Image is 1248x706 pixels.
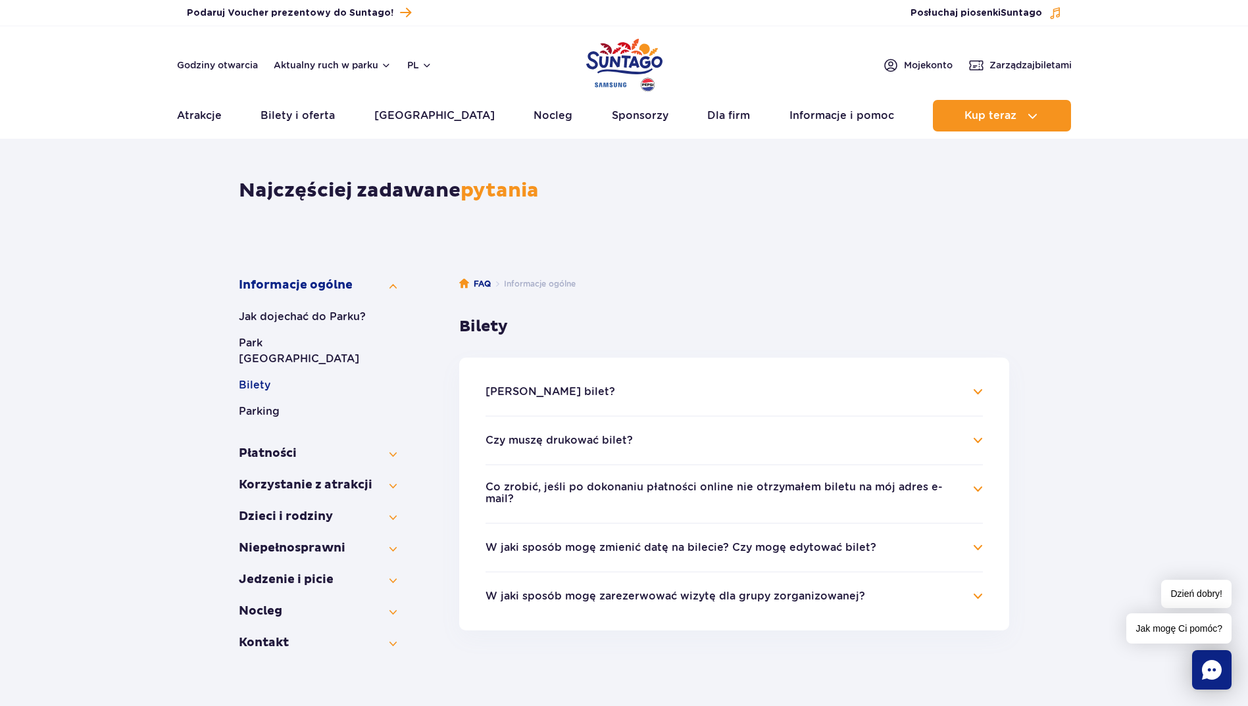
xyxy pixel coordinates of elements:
a: Nocleg [534,100,572,131]
button: Czy muszę drukować bilet? [486,435,633,446]
button: Płatności [239,446,397,461]
span: Posłuchaj piosenki [911,7,1042,20]
button: pl [407,59,432,72]
a: Dla firm [707,100,750,131]
button: Aktualny ruch w parku [274,60,391,70]
span: Jak mogę Ci pomóc? [1126,613,1232,644]
button: Nocleg [239,603,397,619]
span: Kup teraz [964,110,1016,122]
button: Kontakt [239,635,397,651]
li: Informacje ogólne [491,277,576,291]
h1: Najczęściej zadawane [239,179,1009,202]
a: FAQ [459,277,491,291]
button: W jaki sposób mogę zmienić datę na bilecie? Czy mogę edytować bilet? [486,542,876,553]
button: Jedzenie i picie [239,572,397,588]
div: Chat [1192,650,1232,690]
button: Posłuchaj piosenkiSuntago [911,7,1062,20]
button: Co zrobić, jeśli po dokonaniu płatności online nie otrzymałem biletu na mój adres e-mail? [486,481,963,506]
button: Korzystanie z atrakcji [239,477,397,493]
a: Atrakcje [177,100,222,131]
span: Dzień dobry! [1161,580,1232,608]
a: Zarządzajbiletami [968,57,1072,73]
button: Jak dojechać do Parku? [239,309,397,325]
a: Park of Poland [586,33,662,93]
a: Informacje i pomoc [789,100,894,131]
button: Kup teraz [933,100,1071,131]
button: Bilety [239,377,397,393]
button: [PERSON_NAME] bilet? [486,386,615,398]
a: [GEOGRAPHIC_DATA] [374,100,495,131]
span: Moje konto [904,59,953,72]
button: W jaki sposób mogę zarezerwować wizytę dla grupy zorganizowanej? [486,590,865,602]
span: Zarządzaj biletami [989,59,1072,72]
button: Park [GEOGRAPHIC_DATA] [239,335,397,367]
span: Suntago [1001,9,1042,18]
button: Niepełno­sprawni [239,540,397,556]
span: Podaruj Voucher prezentowy do Suntago! [187,7,393,20]
h3: Bilety [459,317,1009,337]
a: Bilety i oferta [261,100,335,131]
a: Podaruj Voucher prezentowy do Suntago! [187,4,411,22]
button: Parking [239,404,397,419]
button: Dzieci i rodziny [239,509,397,525]
a: Sponsorzy [612,100,668,131]
span: pytania [461,178,539,202]
a: Mojekonto [883,57,953,73]
a: Godziny otwarcia [177,59,258,72]
button: Informacje ogólne [239,277,397,293]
